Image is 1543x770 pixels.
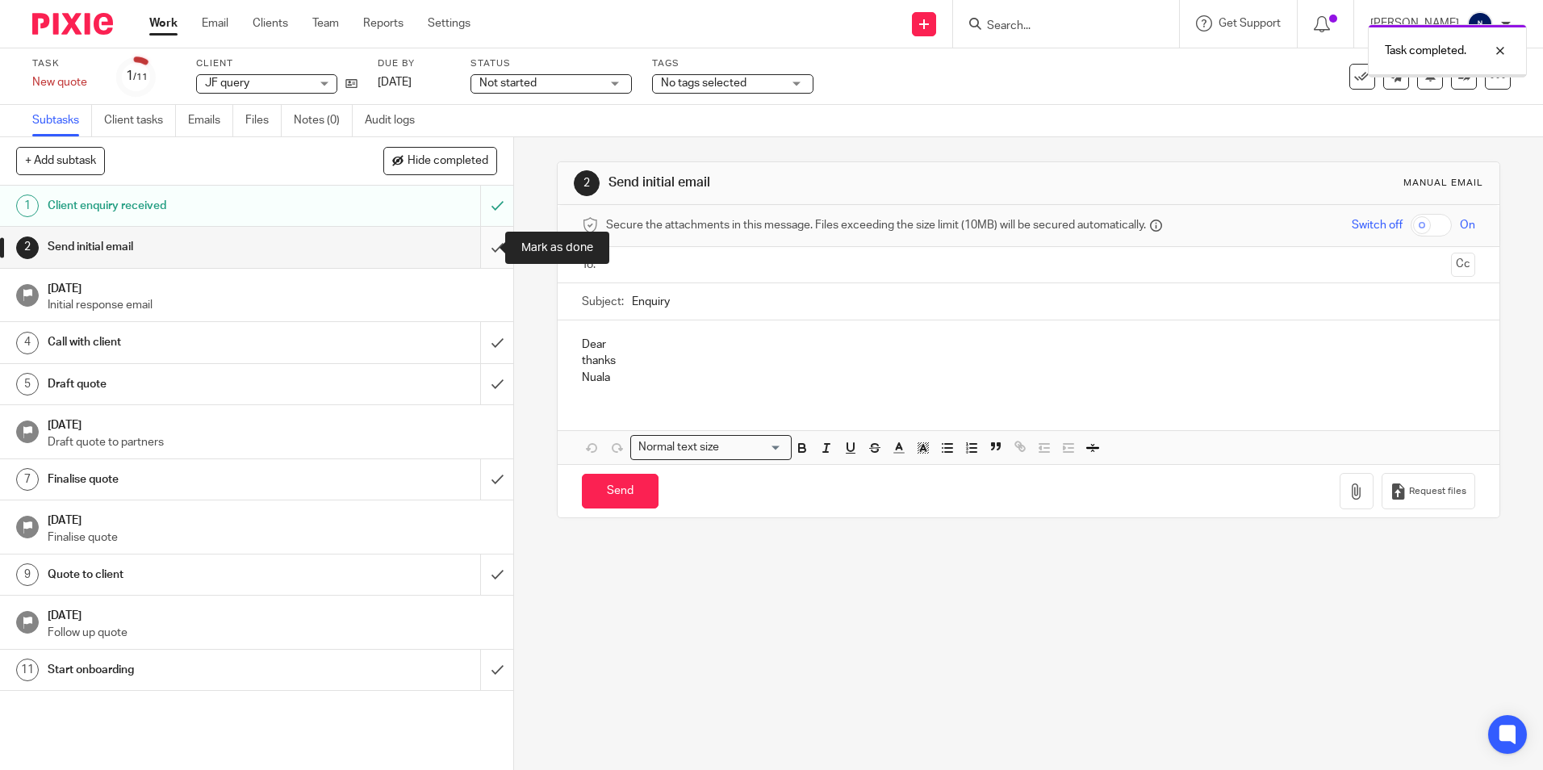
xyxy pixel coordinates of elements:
h1: Draft quote [48,372,325,396]
div: 5 [16,373,39,395]
div: 11 [16,659,39,681]
a: Email [202,15,228,31]
p: Dear [582,337,1474,353]
a: Reports [363,15,404,31]
a: Team [312,15,339,31]
div: Search for option [630,435,792,460]
h1: [DATE] [48,413,498,433]
p: Follow up quote [48,625,498,641]
h1: [DATE] [48,277,498,297]
h1: Send initial email [48,235,325,259]
button: Cc [1451,253,1475,277]
span: No tags selected [661,77,746,89]
div: 2 [16,236,39,259]
span: Not started [479,77,537,89]
button: Hide completed [383,147,497,174]
span: Secure the attachments in this message. Files exceeding the size limit (10MB) will be secured aut... [606,217,1146,233]
img: Screenshot%202025-08-05%20101949.png [1467,11,1493,37]
h1: Finalise quote [48,467,325,492]
input: Send [582,474,659,508]
a: Subtasks [32,105,92,136]
a: Notes (0) [294,105,353,136]
a: Settings [428,15,470,31]
h1: Send initial email [608,174,1063,191]
span: Switch off [1352,217,1403,233]
h1: Client enquiry received [48,194,325,218]
a: Clients [253,15,288,31]
h1: [DATE] [48,508,498,529]
h1: Start onboarding [48,658,325,682]
span: [DATE] [378,77,412,88]
div: 9 [16,563,39,586]
span: Hide completed [408,155,488,168]
h1: Call with client [48,330,325,354]
div: 7 [16,468,39,491]
button: Request files [1382,473,1475,509]
img: Pixie [32,13,113,35]
label: Status [470,57,632,70]
span: Normal text size [634,439,722,456]
div: 4 [16,332,39,354]
a: Files [245,105,282,136]
span: Request files [1409,485,1466,498]
span: JF query [205,77,249,89]
input: Search for option [724,439,782,456]
a: Emails [188,105,233,136]
div: New quote [32,74,97,90]
a: Work [149,15,178,31]
p: Finalise quote [48,529,498,546]
h1: [DATE] [48,604,498,624]
p: Nuala [582,370,1474,386]
a: Client tasks [104,105,176,136]
label: Due by [378,57,450,70]
small: /11 [133,73,148,82]
p: Draft quote to partners [48,434,498,450]
label: To: [582,257,600,273]
div: 2 [574,170,600,196]
div: 1 [16,195,39,217]
label: Tags [652,57,813,70]
p: Initial response email [48,297,498,313]
label: Client [196,57,358,70]
label: Task [32,57,97,70]
button: + Add subtask [16,147,105,174]
div: 1 [126,67,148,86]
p: thanks [582,353,1474,369]
a: Audit logs [365,105,427,136]
span: On [1460,217,1475,233]
div: Manual email [1403,177,1483,190]
label: Subject: [582,294,624,310]
h1: Quote to client [48,563,325,587]
p: Task completed. [1385,43,1466,59]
